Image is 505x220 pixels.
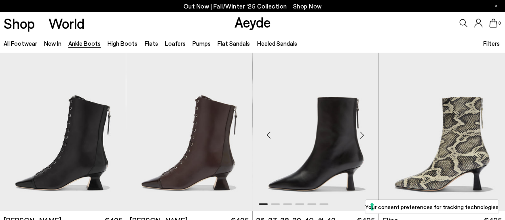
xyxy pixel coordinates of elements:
[218,40,250,47] a: Flat Sandals
[234,13,270,30] a: Aeyde
[4,16,35,30] a: Shop
[108,40,137,47] a: High Boots
[365,203,499,211] label: Your consent preferences for tracking technologies
[350,123,374,147] div: Next slide
[257,123,281,147] div: Previous slide
[253,52,378,211] a: Next slide Previous slide
[165,40,186,47] a: Loafers
[68,40,101,47] a: Ankle Boots
[257,40,297,47] a: Heeled Sandals
[489,19,497,28] a: 0
[293,2,322,10] span: Navigate to /collections/new-in
[49,16,85,30] a: World
[184,1,322,11] p: Out Now | Fall/Winter ‘25 Collection
[253,52,379,211] img: Elina Ankle Boots
[4,40,37,47] a: All Footwear
[483,40,500,47] span: Filters
[365,200,499,214] button: Your consent preferences for tracking technologies
[145,40,158,47] a: Flats
[497,21,501,26] span: 0
[379,52,505,211] img: Elina Ankle Boots
[126,52,252,211] img: Gwen Lace-Up Boots
[44,40,61,47] a: New In
[253,52,379,211] div: 1 / 6
[192,40,211,47] a: Pumps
